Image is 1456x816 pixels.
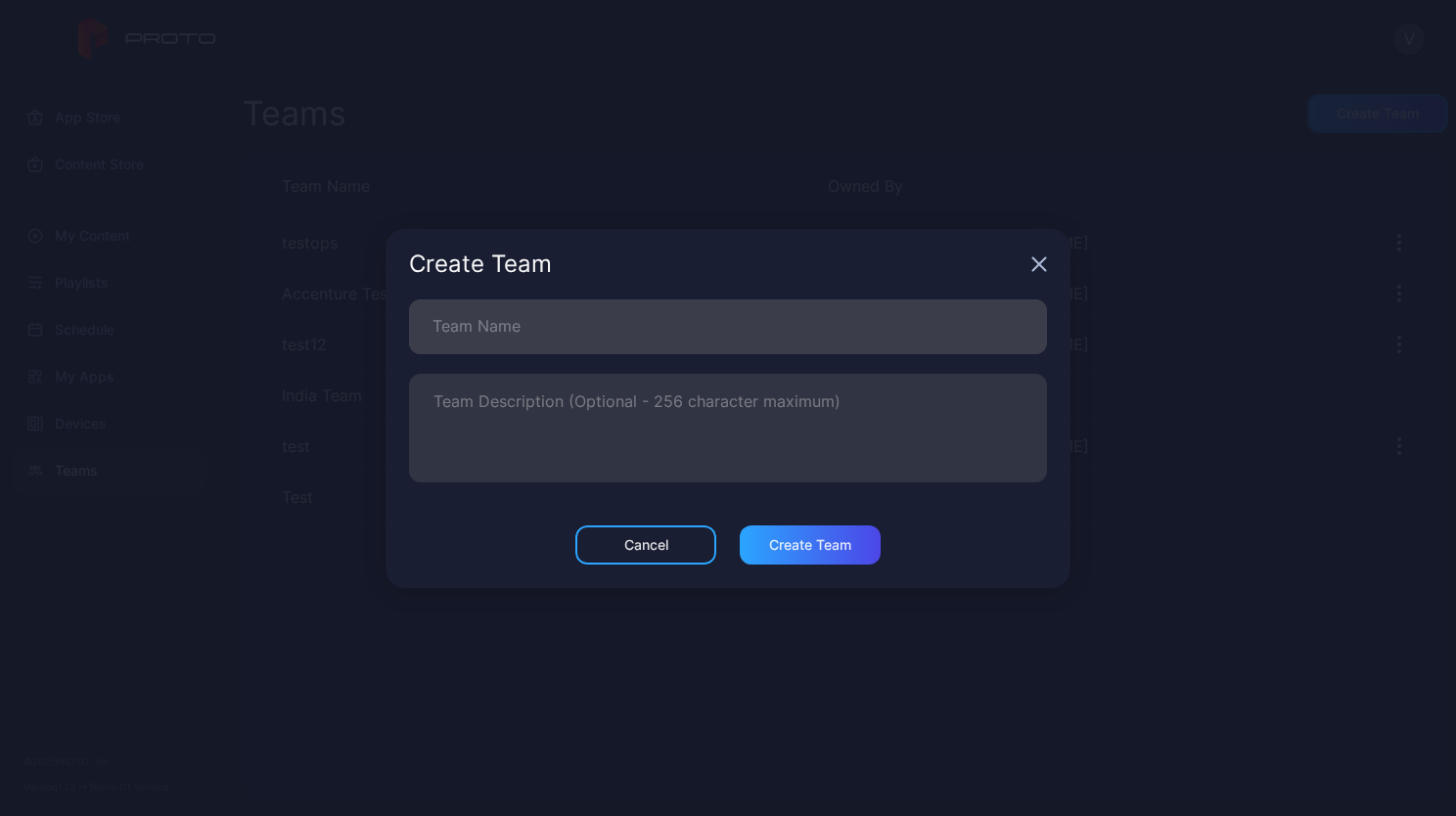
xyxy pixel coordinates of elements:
div: Create Team [769,537,851,553]
input: Team Name [409,299,1047,354]
textarea: Team Description (Optional - 256 character maximum) [433,394,1023,462]
div: Create Team [409,252,1024,276]
button: Create Team [740,525,881,565]
button: Cancel [575,525,716,565]
div: Cancel [624,537,668,553]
